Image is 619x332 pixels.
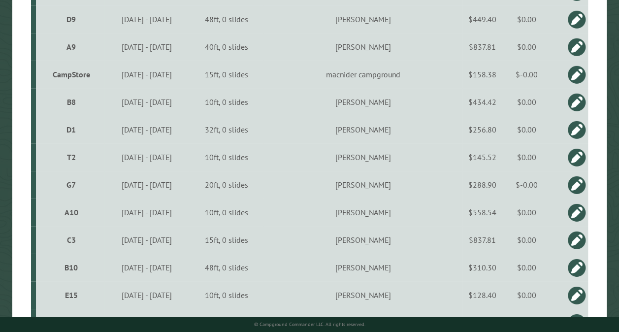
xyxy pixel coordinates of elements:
td: [PERSON_NAME] [263,171,462,199]
td: $288.90 [462,171,502,199]
td: $0.00 [502,143,552,171]
td: 10ft, 0 slides [190,199,263,226]
div: C3 [40,235,103,245]
div: [DATE] - [DATE] [106,14,188,24]
td: 15ft, 0 slides [190,61,263,88]
td: $0.00 [502,199,552,226]
div: A10 [40,207,103,217]
td: $449.40 [462,5,502,33]
td: $145.52 [462,143,502,171]
td: [PERSON_NAME] [263,143,462,171]
td: $256.80 [462,116,502,143]
div: G7 [40,180,103,190]
td: 40ft, 0 slides [190,33,263,61]
div: [DATE] - [DATE] [106,42,188,52]
div: B8 [40,97,103,107]
div: A9 [40,42,103,52]
td: 10ft, 0 slides [190,281,263,309]
td: $0.00 [502,33,552,61]
td: $0.00 [502,226,552,254]
td: 48ft, 0 slides [190,5,263,33]
div: [DATE] - [DATE] [106,69,188,79]
div: E15 [40,290,103,300]
td: $310.30 [462,254,502,281]
div: T2 [40,152,103,162]
td: $0.00 [502,5,552,33]
div: [DATE] - [DATE] [106,290,188,300]
div: [DATE] - [DATE] [106,180,188,190]
div: D9 [40,14,103,24]
td: $434.42 [462,88,502,116]
td: 20ft, 0 slides [190,171,263,199]
td: 48ft, 0 slides [190,254,263,281]
div: [DATE] - [DATE] [106,263,188,272]
div: [DATE] - [DATE] [106,207,188,217]
div: [DATE] - [DATE] [106,235,188,245]
td: $-0.00 [502,61,552,88]
td: $837.81 [462,226,502,254]
small: © Campground Commander LLC. All rights reserved. [254,321,365,328]
td: 10ft, 0 slides [190,88,263,116]
td: $0.00 [502,116,552,143]
td: [PERSON_NAME] [263,116,462,143]
td: $0.00 [502,254,552,281]
td: macnider campground [263,61,462,88]
td: [PERSON_NAME] [263,33,462,61]
td: [PERSON_NAME] [263,5,462,33]
td: $837.81 [462,33,502,61]
td: 10ft, 0 slides [190,143,263,171]
td: $-0.00 [502,171,552,199]
div: CampStore [40,69,103,79]
td: [PERSON_NAME] [263,226,462,254]
td: $558.54 [462,199,502,226]
td: [PERSON_NAME] [263,199,462,226]
div: D1 [40,125,103,134]
td: $0.00 [502,88,552,116]
div: [DATE] - [DATE] [106,125,188,134]
div: B10 [40,263,103,272]
td: [PERSON_NAME] [263,281,462,309]
div: [DATE] - [DATE] [106,97,188,107]
td: $0.00 [502,281,552,309]
td: [PERSON_NAME] [263,254,462,281]
div: [DATE] - [DATE] [106,152,188,162]
td: $158.38 [462,61,502,88]
td: 32ft, 0 slides [190,116,263,143]
td: 15ft, 0 slides [190,226,263,254]
td: [PERSON_NAME] [263,88,462,116]
td: $128.40 [462,281,502,309]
